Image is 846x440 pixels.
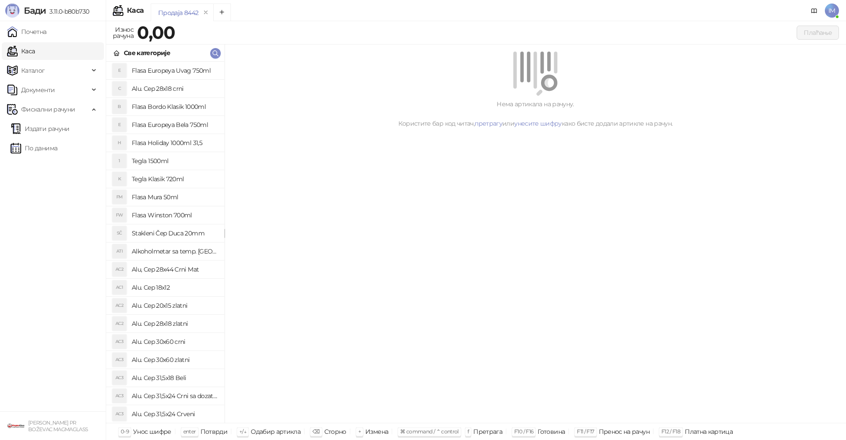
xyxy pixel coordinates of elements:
[112,136,126,150] div: H
[112,389,126,403] div: AC3
[111,24,135,41] div: Износ рачуна
[132,280,217,295] h4: Alu. Cep 18x12
[599,426,649,437] div: Пренос на рачун
[514,119,562,127] a: унесите шифру
[132,154,217,168] h4: Tegla 1500ml
[121,428,129,435] span: 0-9
[538,426,565,437] div: Готовина
[132,190,217,204] h4: Flasa Mura 50ml
[24,5,46,16] span: Бади
[112,244,126,258] div: ATI
[400,428,459,435] span: ⌘ command / ⌃ control
[358,428,361,435] span: +
[112,154,126,168] div: 1
[5,4,19,18] img: Logo
[112,298,126,313] div: AC2
[158,8,198,18] div: Продаја 8442
[132,353,217,367] h4: Alu. Cep 30x60 zlatni
[46,7,89,15] span: 3.11.0-b80b730
[21,101,75,118] span: Фискални рачуни
[28,420,88,433] small: [PERSON_NAME] PR BOŽEVAC MAGMAGLASS
[112,353,126,367] div: AC3
[106,62,224,423] div: grid
[112,226,126,240] div: SČ
[132,136,217,150] h4: Flasa Holiday 1000ml 31,5
[365,426,388,437] div: Измена
[251,426,301,437] div: Одабир артикла
[132,82,217,96] h4: Alu. Cep 28x18 crni
[112,190,126,204] div: FM
[200,9,211,16] button: remove
[183,428,196,435] span: enter
[112,371,126,385] div: AC3
[7,417,25,435] img: 64x64-companyLogo-1893ffd3-f8d7-40ed-872e-741d608dc9d9.png
[235,99,835,128] div: Нема артикала на рачуну. Користите бар код читач, или како бисте додали артикле на рачун.
[112,407,126,421] div: AC3
[112,63,126,78] div: E
[132,172,217,186] h4: Tegla Klasik 720ml
[132,118,217,132] h4: Flasa Europeya Bela 750ml
[137,22,175,43] strong: 0,00
[797,26,839,40] button: Плаћање
[661,428,680,435] span: F12 / F18
[514,428,533,435] span: F10 / F16
[7,42,35,60] a: Каса
[132,100,217,114] h4: Flasa Bordo Klasik 1000ml
[132,298,217,313] h4: Alu. Cep 20x15 zlatni
[239,428,246,435] span: ↑/↓
[7,23,47,41] a: Почетна
[132,226,217,240] h4: Stakleni Čep Duca 20mm
[124,48,170,58] div: Све категорије
[324,426,346,437] div: Сторно
[112,208,126,222] div: FW
[807,4,821,18] a: Документација
[213,4,231,21] button: Add tab
[112,317,126,331] div: AC2
[127,7,144,14] div: Каса
[133,426,171,437] div: Унос шифре
[112,335,126,349] div: AC3
[112,262,126,276] div: AC2
[112,100,126,114] div: B
[21,81,55,99] span: Документи
[132,335,217,349] h4: Alu. Cep 30x60 crni
[112,82,126,96] div: C
[825,4,839,18] span: IM
[132,262,217,276] h4: Alu, Cep 28x44 Crni Mat
[132,317,217,331] h4: Alu. Cep 28x18 zlatni
[132,389,217,403] h4: Alu. Cep 31,5x24 Crni sa dozatorom
[21,62,45,79] span: Каталог
[685,426,733,437] div: Платна картица
[468,428,469,435] span: f
[577,428,594,435] span: F11 / F17
[132,208,217,222] h4: Flasa Winston 700ml
[312,428,319,435] span: ⌫
[11,120,70,138] a: Издати рачуни
[132,407,217,421] h4: Alu. Cep 31,5x24 Crveni
[473,426,502,437] div: Претрага
[200,426,228,437] div: Потврди
[132,371,217,385] h4: Alu. Cep 31,5x18 Beli
[112,280,126,295] div: AC1
[132,244,217,258] h4: Alkoholmetar sa temp. [GEOGRAPHIC_DATA]
[112,118,126,132] div: E
[112,172,126,186] div: K
[11,139,57,157] a: По данима
[475,119,502,127] a: претрагу
[132,63,217,78] h4: Flasa Europeya Uvag 750ml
